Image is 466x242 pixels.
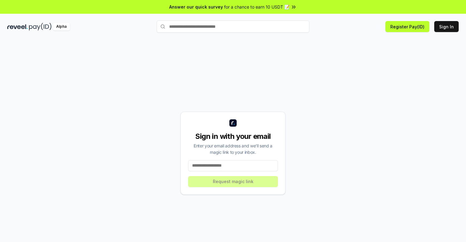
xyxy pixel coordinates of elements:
img: pay_id [29,23,52,31]
span: for a chance to earn 10 USDT 📝 [224,4,289,10]
div: Enter your email address and we’ll send a magic link to your inbox. [188,143,278,155]
div: Sign in with your email [188,132,278,141]
button: Sign In [434,21,459,32]
span: Answer our quick survey [169,4,223,10]
button: Register Pay(ID) [385,21,429,32]
img: logo_small [229,119,237,127]
img: reveel_dark [7,23,28,31]
div: Alpha [53,23,70,31]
